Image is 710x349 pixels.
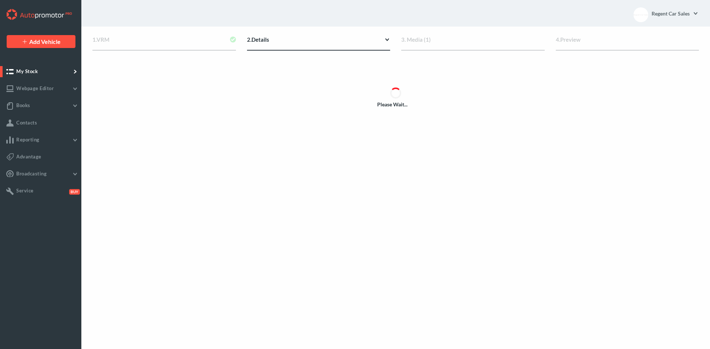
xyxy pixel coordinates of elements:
span: Contacts [16,120,37,126]
div: VRM [92,35,236,51]
span: 1. [92,36,97,43]
span: Books [16,102,30,108]
span: 3. [401,36,406,43]
div: Preview [556,35,699,51]
a: Regent Car Sales [651,6,699,21]
a: Add Vehicle [7,35,75,48]
span: My Stock [16,68,38,74]
span: 4. [556,36,560,43]
span: Add Vehicle [29,38,61,45]
span: Broadcasting [16,171,47,177]
button: Buy [68,188,78,194]
span: Service [16,188,34,194]
b: Please Wait... [377,101,408,107]
span: Buy [69,189,80,195]
span: Webpage Editor [16,85,54,91]
div: Details [247,35,390,51]
span: Advantage [16,154,41,160]
span: Reporting [16,137,40,143]
span: Media (1) [407,36,431,43]
span: 2. [247,36,251,43]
